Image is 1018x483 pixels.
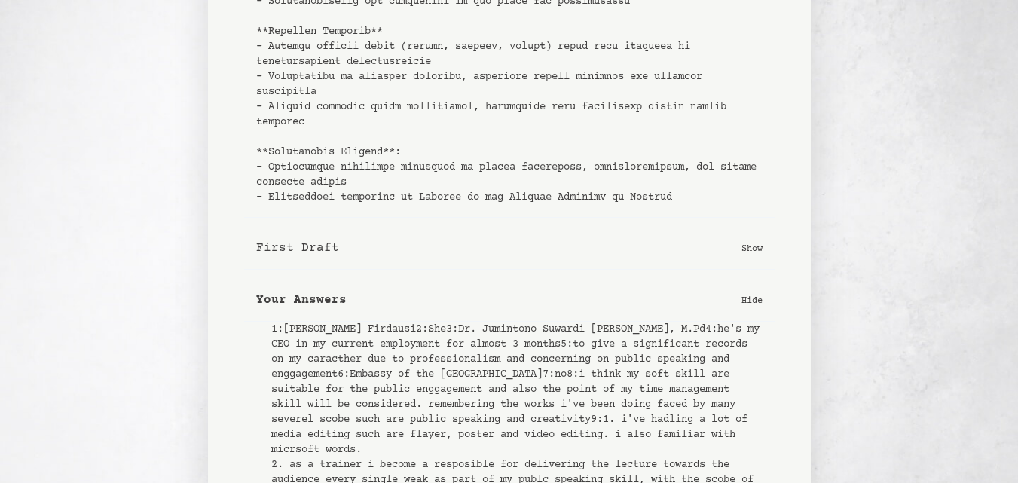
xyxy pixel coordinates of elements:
[741,292,763,307] p: Hide
[244,227,775,270] button: First Draft Show
[244,279,775,322] button: Your Answers Hide
[256,239,339,257] b: First Draft
[256,291,347,309] b: Your Answers
[741,240,763,255] p: Show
